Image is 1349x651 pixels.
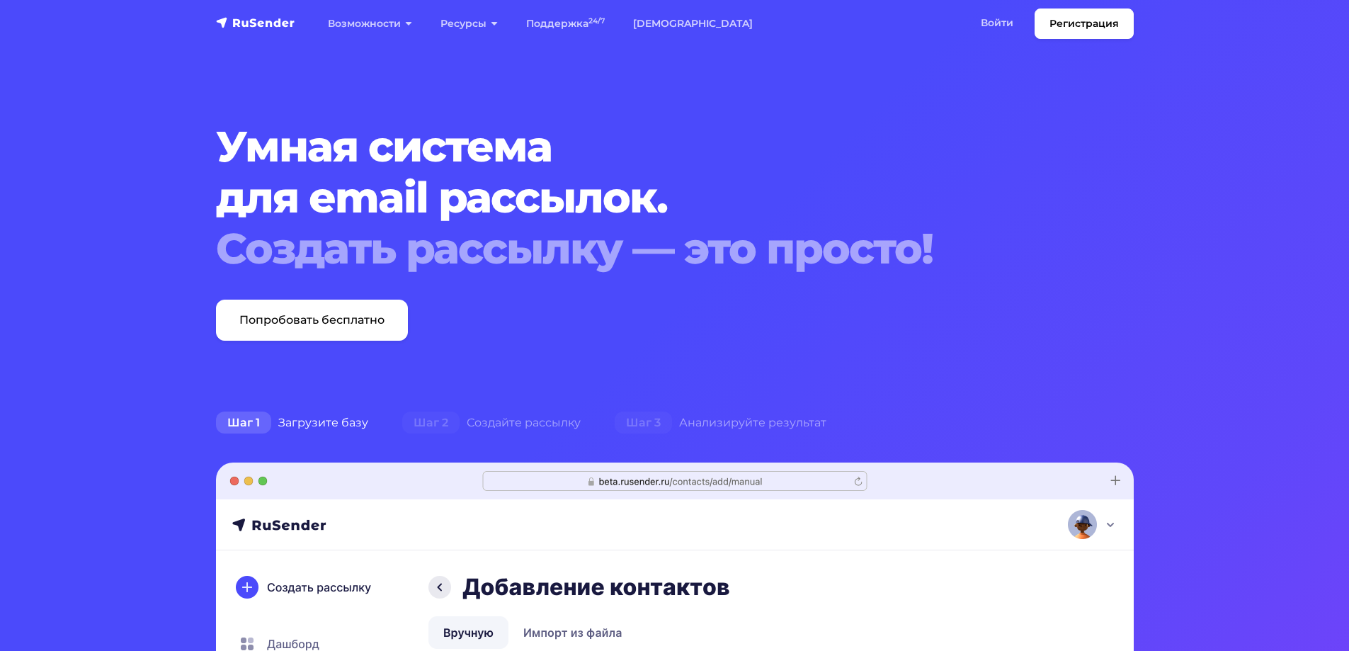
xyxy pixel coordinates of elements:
[402,412,460,434] span: Шаг 2
[512,9,619,38] a: Поддержка24/7
[385,409,598,437] div: Создайте рассылку
[967,9,1028,38] a: Войти
[216,16,295,30] img: RuSender
[619,9,767,38] a: [DEMOGRAPHIC_DATA]
[216,300,408,341] a: Попробовать бесплатно
[615,412,672,434] span: Шаг 3
[588,16,605,26] sup: 24/7
[216,223,1056,274] div: Создать рассылку — это просто!
[216,412,271,434] span: Шаг 1
[1035,9,1134,39] a: Регистрация
[314,9,426,38] a: Возможности
[199,409,385,437] div: Загрузите базу
[216,121,1056,274] h1: Умная система для email рассылок.
[598,409,843,437] div: Анализируйте результат
[426,9,512,38] a: Ресурсы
